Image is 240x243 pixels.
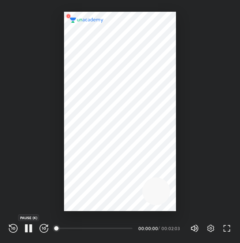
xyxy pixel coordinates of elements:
div: 00:02:03 [161,226,181,231]
img: wMgqJGBwKWe8AAAAABJRU5ErkJggg== [64,12,73,21]
img: logo.2a7e12a2.svg [70,18,104,23]
div: 00:00:00 [138,226,157,231]
div: PAUSE (K) [18,214,39,221]
div: / [158,226,160,231]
